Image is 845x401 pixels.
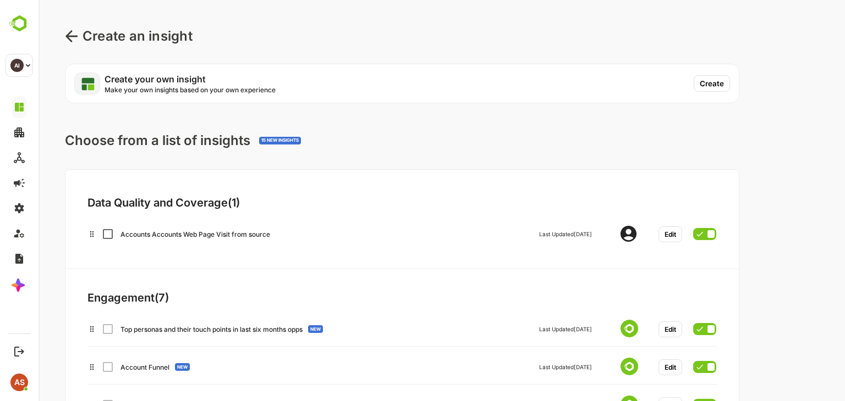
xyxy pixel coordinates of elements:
div: NEW [136,363,151,371]
div: AS [10,374,28,391]
img: BambooboxLogoMark.f1c84d78b4c51b1a7b5f700c9845e183.svg [6,13,34,34]
div: Data Quality and Coverage ( 1 ) [49,196,588,209]
div: AI [10,59,24,72]
div: 15 NEW INSIGHTS [223,138,260,143]
button: Create [655,75,692,92]
p: Create an insight [44,26,154,46]
div: NEW [270,325,284,333]
button: Edit [620,226,644,242]
div: Account Funnel [82,363,379,371]
p: Make your own insights based on your own experience [66,86,240,94]
div: Last Updated [DATE] [501,326,553,332]
button: Edit [620,359,644,375]
div: Choose from a list of insights [26,133,262,149]
button: Logout [12,344,26,359]
div: Checkbox demoAccount FunnelNEWLast Updated[DATE]Edit [49,355,678,375]
button: Edit [620,321,644,337]
div: Last Updated [DATE] [501,231,553,237]
div: Top personas and their touch points in last six months opps [82,325,379,333]
p: Create your own insight [66,75,240,84]
div: Checkbox demoAccounts Accounts Web Page Visit from sourceLast Updated[DATE]Edit [49,222,678,242]
div: Engagement ( 7 ) [49,291,588,304]
div: Accounts Accounts Web Page Visit from source [82,230,379,238]
a: Create [655,75,700,92]
div: Checkbox demoTop personas and their touch points in last six months oppsNEWLast Updated[DATE]Edit [49,318,678,337]
div: Last Updated [DATE] [501,364,553,370]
